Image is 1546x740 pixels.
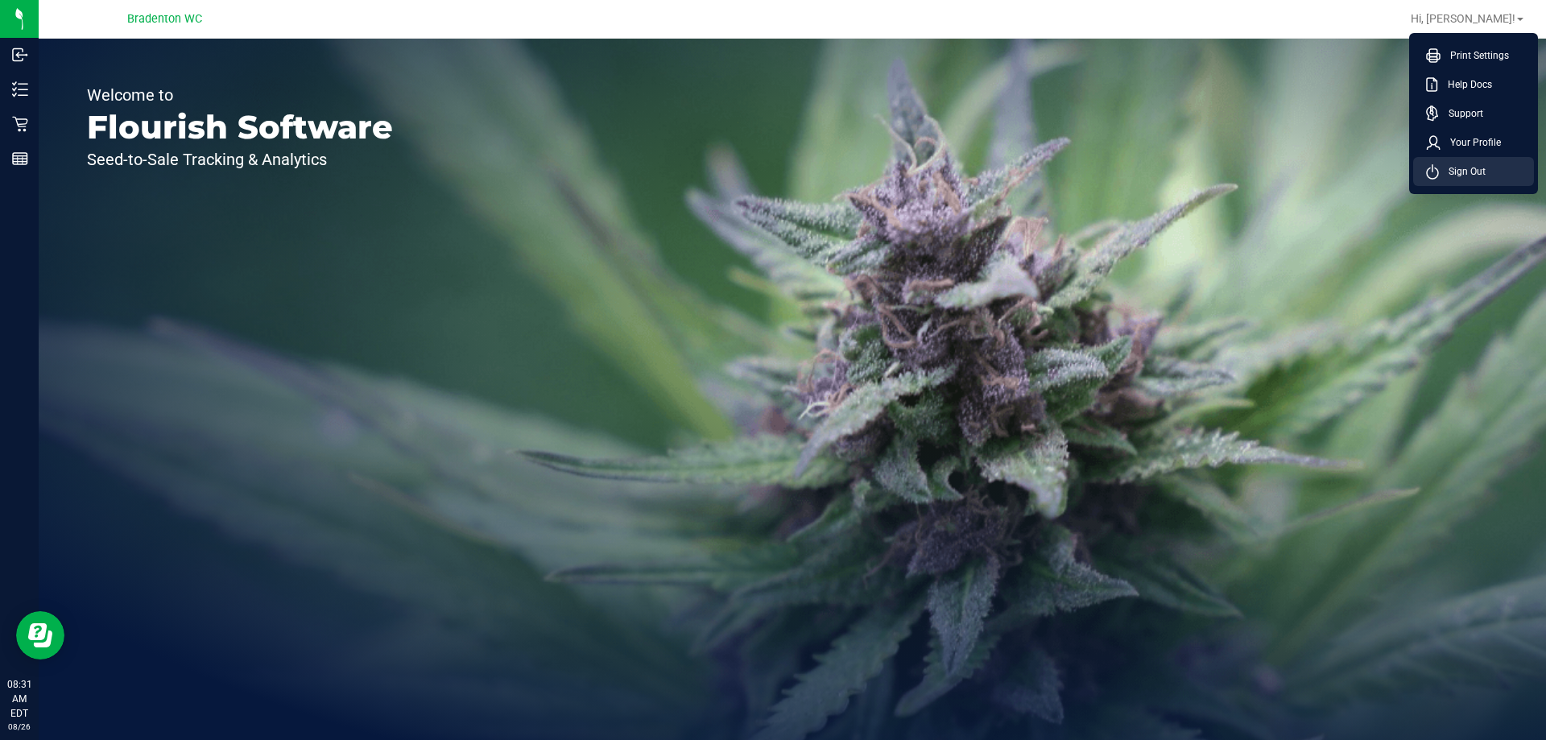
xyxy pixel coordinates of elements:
span: Help Docs [1438,76,1492,93]
inline-svg: Reports [12,151,28,167]
p: 08:31 AM EDT [7,677,31,721]
inline-svg: Inventory [12,81,28,97]
span: Your Profile [1441,134,1501,151]
p: Welcome to [87,87,393,103]
inline-svg: Retail [12,116,28,132]
span: Bradenton WC [127,12,202,26]
a: Support [1426,105,1527,122]
span: Hi, [PERSON_NAME]! [1411,12,1515,25]
li: Sign Out [1413,157,1534,186]
span: Print Settings [1441,48,1509,64]
span: Sign Out [1439,163,1486,180]
span: Support [1439,105,1483,122]
a: Help Docs [1426,76,1527,93]
p: Flourish Software [87,111,393,143]
p: 08/26 [7,721,31,733]
iframe: Resource center [16,611,64,659]
inline-svg: Inbound [12,47,28,63]
p: Seed-to-Sale Tracking & Analytics [87,151,393,167]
